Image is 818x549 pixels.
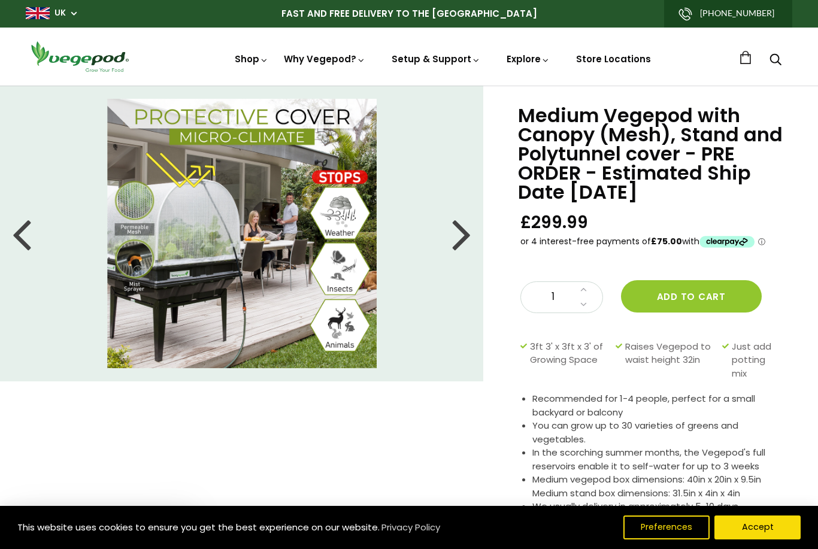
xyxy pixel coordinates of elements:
a: UK [54,7,66,19]
a: Search [769,54,781,67]
span: £299.99 [520,211,588,233]
a: Setup & Support [392,53,480,65]
a: Store Locations [576,53,651,65]
a: Increase quantity by 1 [577,282,590,298]
a: Why Vegepod? [284,53,365,65]
li: We usually delivery in approximately 5-10 days. [532,500,788,514]
li: In the scorching summer months, the Vegepod's full reservoirs enable it to self-water for up to 3... [532,446,788,473]
span: 3ft 3' x 3ft x 3' of Growing Space [530,340,610,381]
li: You can grow up to 30 varieties of greens and vegetables. [532,419,788,446]
a: Shop [235,53,268,65]
span: Raises Vegepod to waist height 32in [625,340,716,381]
a: Privacy Policy (opens in a new tab) [380,517,442,538]
img: Vegepod [26,40,134,74]
a: Explore [507,53,550,65]
span: Just add potting mix [732,340,782,381]
span: This website uses cookies to ensure you get the best experience on our website. [17,521,380,533]
li: Medium vegepod box dimensions: 40in x 20in x 9.5in Medium stand box dimensions: 31.5in x 4in x 4in [532,473,788,500]
li: Recommended for 1-4 people, perfect for a small backyard or balcony [532,392,788,419]
img: gb_large.png [26,7,50,19]
span: 1 [533,289,574,305]
button: Preferences [623,515,710,539]
button: Accept [714,515,801,539]
button: Add to cart [621,280,762,313]
img: Medium Vegepod with Canopy (Mesh), Stand and Polytunnel cover - PRE ORDER - Estimated Ship Date O... [107,99,377,368]
h1: Medium Vegepod with Canopy (Mesh), Stand and Polytunnel cover - PRE ORDER - Estimated Ship Date [... [518,106,788,202]
a: Decrease quantity by 1 [577,297,590,313]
